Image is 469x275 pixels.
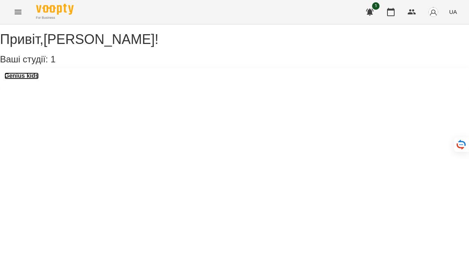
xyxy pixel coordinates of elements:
img: avatar_s.png [428,7,439,17]
button: Menu [9,3,27,21]
img: Voopty Logo [36,4,74,15]
span: UA [449,8,457,16]
span: For Business [36,15,74,20]
span: 1 [372,2,380,10]
span: 1 [50,54,55,64]
a: Genius kids [5,73,39,79]
button: UA [446,5,460,19]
